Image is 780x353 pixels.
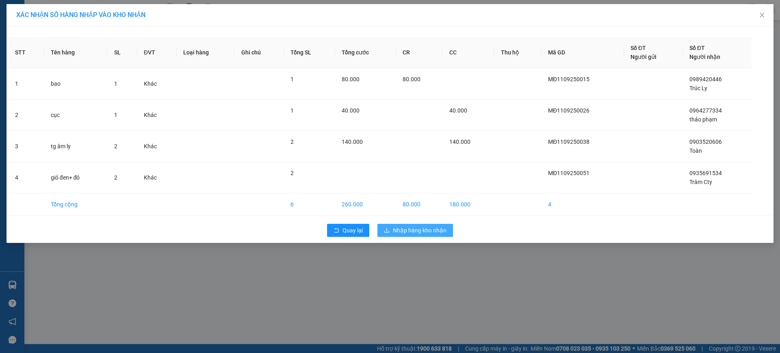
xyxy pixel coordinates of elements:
td: 180.000 [443,193,494,216]
th: Tổng SL [284,37,335,68]
td: giỏ đen+ đỏ [44,162,108,193]
span: 40.000 [449,107,467,114]
th: ĐVT [137,37,177,68]
th: CR [396,37,443,68]
span: 0935691534 [689,170,722,176]
span: 1 [290,107,294,114]
button: downloadNhập hàng kho nhận [377,224,453,237]
span: Quay lại [342,226,363,235]
td: tg âm ly [44,131,108,162]
span: Trâm Cty [689,179,712,185]
th: Tổng cước [335,37,396,68]
span: Toàn [689,147,702,154]
span: Người nhận [689,54,720,60]
span: 0989420446 [689,76,722,82]
span: 140.000 [449,139,470,145]
th: Tên hàng [44,37,108,68]
td: Khác [137,162,177,193]
span: 1 [114,80,117,87]
td: Khác [137,100,177,131]
span: 80.000 [342,76,360,82]
span: 2 [114,174,117,181]
span: close [759,12,765,18]
span: 140.000 [342,139,363,145]
td: 4 [9,162,44,193]
th: Mã GD [542,37,624,68]
th: Loại hàng [177,37,235,68]
span: 2 [290,139,294,145]
th: SL [108,37,137,68]
span: 0903520606 [689,139,722,145]
span: Số ĐT [689,45,705,51]
td: 80.000 [396,193,443,216]
th: Ghi chú [235,37,284,68]
span: Người gửi [630,54,656,60]
span: Trúc Ly [689,85,707,91]
th: Thu hộ [494,37,542,68]
td: Tổng cộng [44,193,108,216]
td: 260.000 [335,193,396,216]
span: Nhập hàng kho nhận [393,226,446,235]
th: STT [9,37,44,68]
th: CC [443,37,494,68]
span: 1 [290,76,294,82]
td: 3 [9,131,44,162]
td: 1 [9,68,44,100]
span: 2 [114,143,117,149]
span: rollback [334,227,339,234]
span: 40.000 [342,107,360,114]
button: rollbackQuay lại [327,224,369,237]
span: XÁC NHẬN SỐ HÀNG NHẬP VÀO KHO NHẬN [16,11,145,19]
button: Close [751,4,773,27]
td: bao [44,68,108,100]
span: MĐ1109250015 [548,76,589,82]
td: 4 [542,193,624,216]
span: 2 [290,170,294,176]
span: MĐ1109250051 [548,170,589,176]
span: Số ĐT [630,45,646,51]
td: 6 [284,193,335,216]
span: 1 [114,112,117,118]
td: Khác [137,131,177,162]
td: 2 [9,100,44,131]
td: Khác [137,68,177,100]
span: MĐ1109250026 [548,107,589,114]
span: 0964277334 [689,107,722,114]
span: thảo phạm [689,116,717,123]
span: download [384,227,390,234]
span: 80.000 [403,76,420,82]
span: MĐ1109250038 [548,139,589,145]
td: cục [44,100,108,131]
